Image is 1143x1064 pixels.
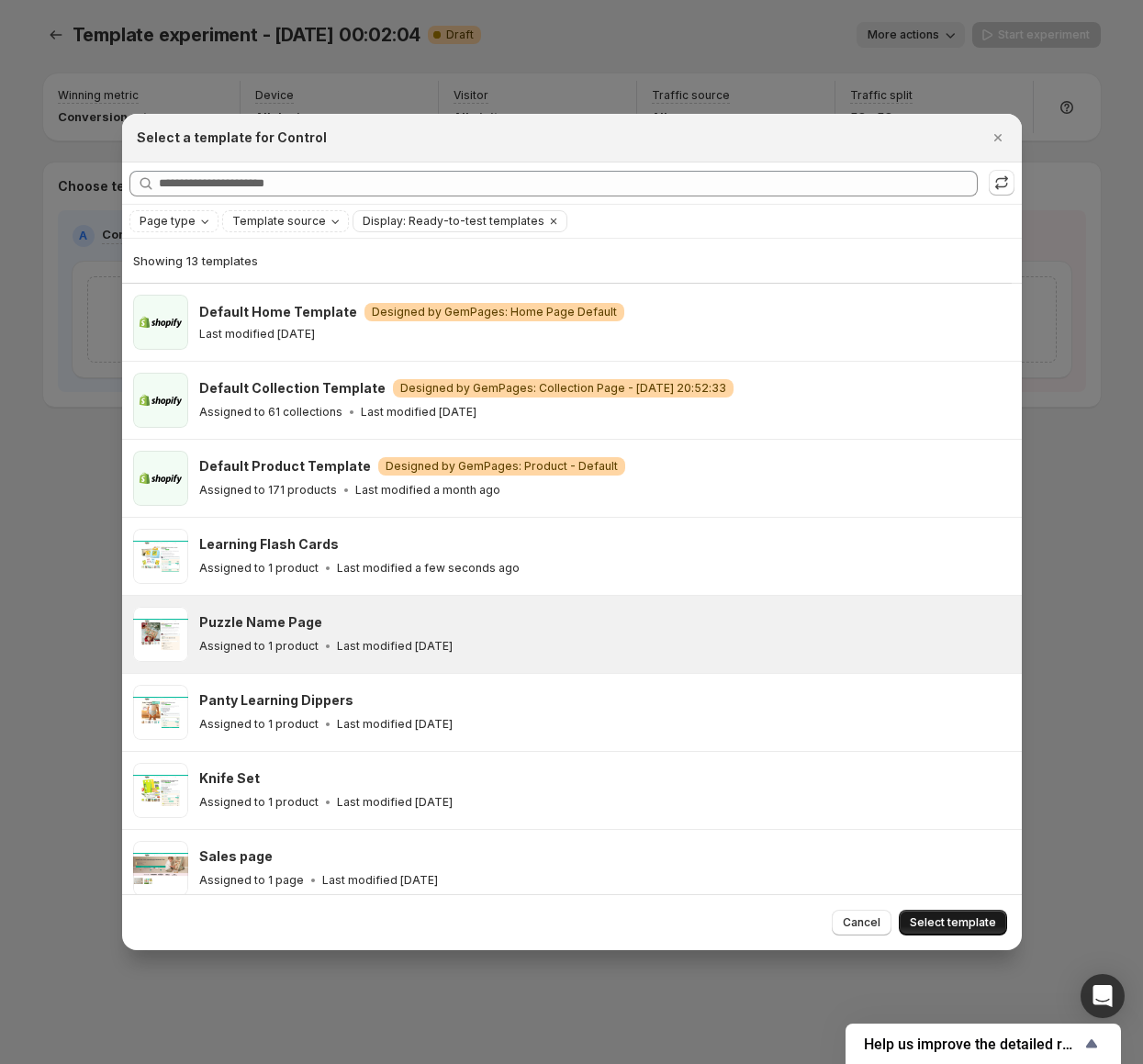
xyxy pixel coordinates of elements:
[544,211,563,231] button: Clear
[372,305,617,319] span: Designed by GemPages: Home Page Default
[899,910,1007,935] button: Select template
[133,451,188,506] img: Default Product Template
[400,381,726,396] span: Designed by GemPages: Collection Page - [DATE] 20:52:33
[199,769,260,788] h3: Knife Set
[199,327,315,342] p: Last modified [DATE]
[199,561,319,576] p: Assigned to 1 product
[322,873,438,888] p: Last modified [DATE]
[133,373,188,428] img: Default Collection Template
[1081,974,1125,1018] div: Open Intercom Messenger
[199,303,357,321] h3: Default Home Template
[199,483,337,498] p: Assigned to 171 products
[223,211,348,231] button: Template source
[337,561,520,576] p: Last modified a few seconds ago
[337,639,453,654] p: Last modified [DATE]
[133,253,258,268] span: Showing 13 templates
[199,379,386,398] h3: Default Collection Template
[199,457,371,476] h3: Default Product Template
[910,915,996,930] span: Select template
[985,125,1011,151] button: Close
[199,795,319,810] p: Assigned to 1 product
[199,847,273,866] h3: Sales page
[386,459,618,474] span: Designed by GemPages: Product - Default
[199,639,319,654] p: Assigned to 1 product
[199,613,322,632] h3: Puzzle Name Page
[864,1033,1103,1055] button: Show survey - Help us improve the detailed report for A/B campaigns
[353,211,544,231] button: Display: Ready-to-test templates
[361,405,476,420] p: Last modified [DATE]
[130,211,218,231] button: Page type
[355,483,500,498] p: Last modified a month ago
[137,129,327,147] h2: Select a template for Control
[337,717,453,732] p: Last modified [DATE]
[133,295,188,350] img: Default Home Template
[199,691,353,710] h3: Panty Learning Dippers
[140,214,196,229] span: Page type
[337,795,453,810] p: Last modified [DATE]
[199,717,319,732] p: Assigned to 1 product
[232,214,326,229] span: Template source
[199,873,304,888] p: Assigned to 1 page
[832,910,891,935] button: Cancel
[199,535,339,554] h3: Learning Flash Cards
[363,214,544,229] span: Display: Ready-to-test templates
[199,405,342,420] p: Assigned to 61 collections
[864,1036,1081,1053] span: Help us improve the detailed report for A/B campaigns
[843,915,880,930] span: Cancel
